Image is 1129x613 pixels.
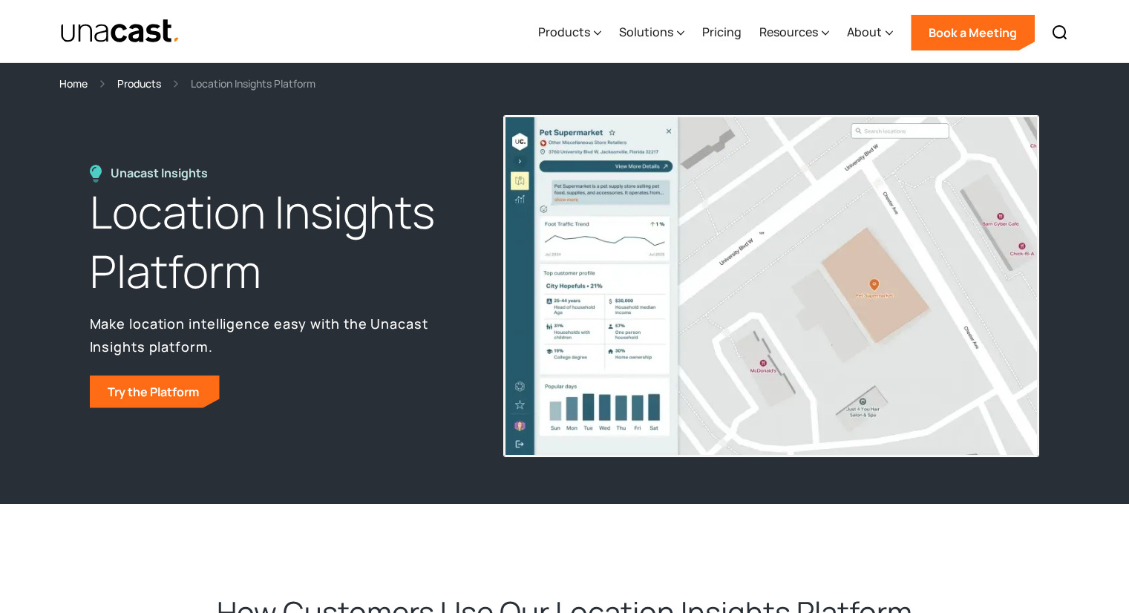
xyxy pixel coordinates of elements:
div: Solutions [619,23,673,41]
div: Resources [759,23,818,41]
div: Unacast Insights [111,165,215,182]
a: Products [117,75,161,92]
img: Unacast text logo [60,19,181,45]
div: Resources [759,2,829,63]
h1: Location Insights Platform [90,183,470,301]
a: Home [59,75,88,92]
a: Book a Meeting [911,15,1035,50]
img: Location Insights Platform icon [90,165,102,183]
div: Location Insights Platform [191,75,315,92]
a: home [60,19,181,45]
img: Search icon [1051,24,1069,42]
a: Try the Platform [90,376,220,408]
p: Make location intelligence easy with the Unacast Insights platform. [90,312,470,357]
a: Pricing [702,2,742,63]
div: About [847,2,893,63]
div: Products [538,23,590,41]
div: Solutions [619,2,684,63]
div: Products [538,2,601,63]
div: About [847,23,882,41]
